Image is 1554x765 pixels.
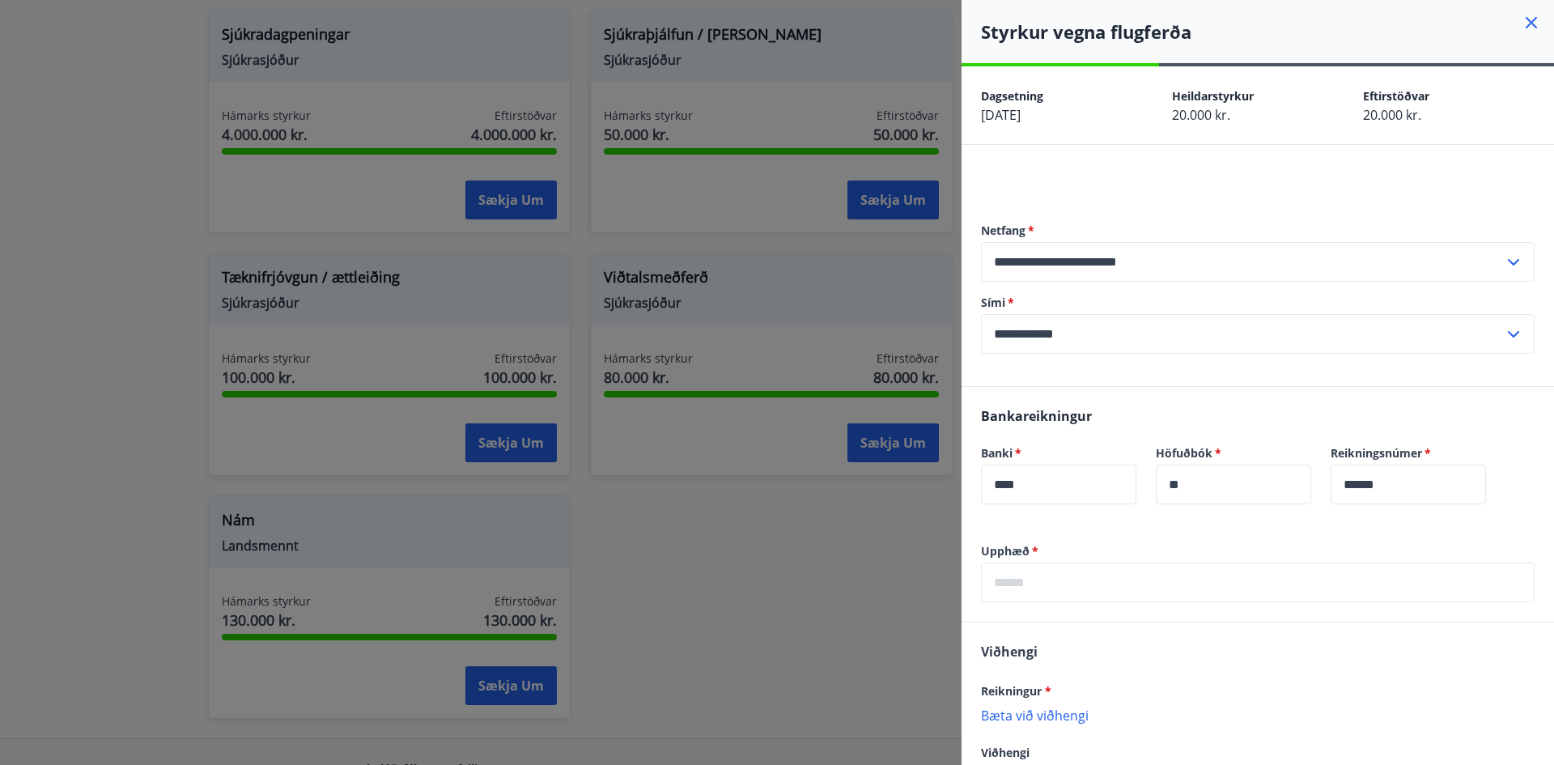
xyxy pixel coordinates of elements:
span: Bankareikningur [981,407,1092,425]
span: 20.000 kr. [1172,106,1230,124]
label: Sími [981,295,1535,311]
span: Reikningur [981,683,1051,699]
span: Heildarstyrkur [1172,88,1254,104]
label: Banki [981,445,1136,461]
span: Dagsetning [981,88,1043,104]
label: Netfang [981,223,1535,239]
h4: Styrkur vegna flugferða [981,19,1554,44]
span: [DATE] [981,106,1021,124]
label: Reikningsnúmer [1331,445,1486,461]
label: Upphæð [981,543,1535,559]
span: 20.000 kr. [1363,106,1421,124]
div: Upphæð [981,563,1535,602]
span: Viðhengi [981,745,1030,760]
span: Viðhengi [981,643,1038,661]
span: Eftirstöðvar [1363,88,1429,104]
p: Bæta við viðhengi [981,707,1535,723]
label: Höfuðbók [1156,445,1311,461]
